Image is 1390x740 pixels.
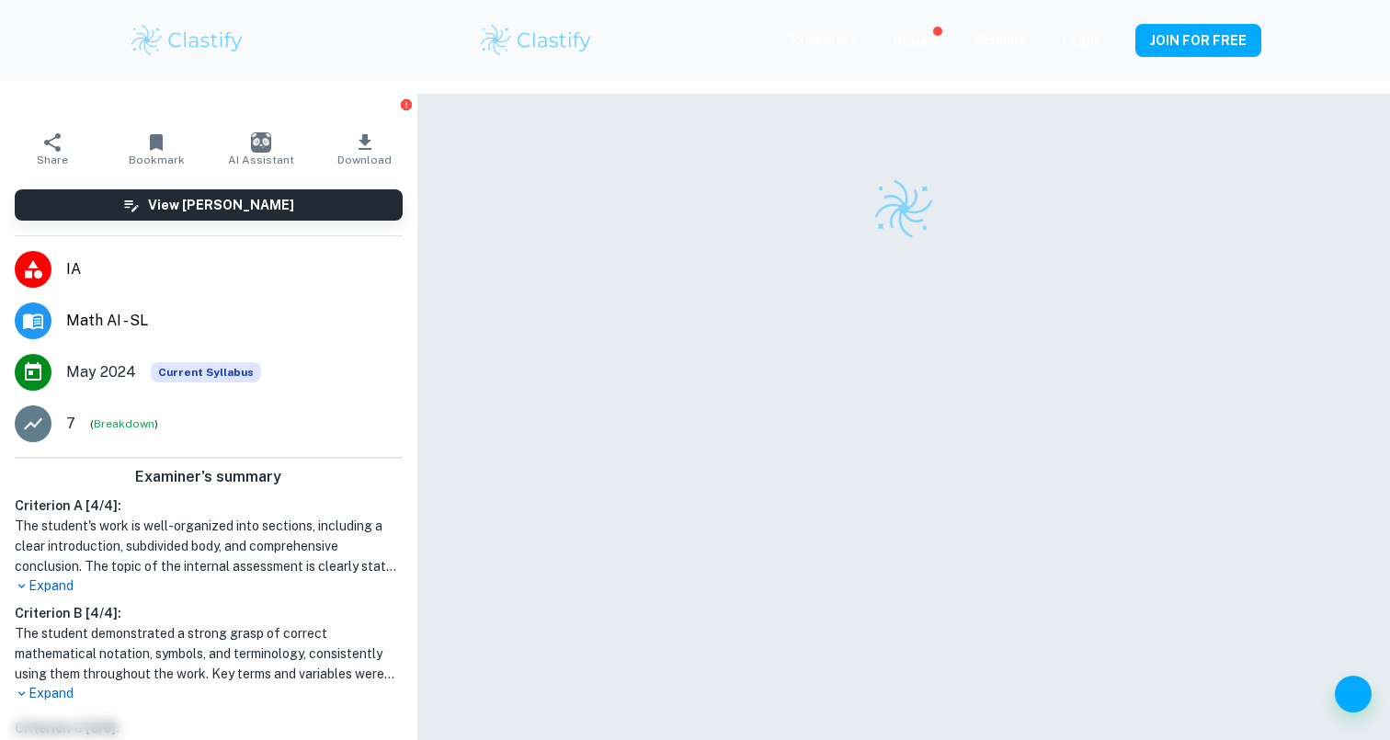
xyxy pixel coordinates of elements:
button: View [PERSON_NAME] [15,189,403,221]
button: Breakdown [94,416,154,432]
button: Help and Feedback [1335,676,1372,712]
img: AI Assistant [251,132,271,153]
span: ( ) [90,416,158,433]
img: Clastify logo [872,176,936,241]
img: Clastify logo [129,22,245,59]
span: Bookmark [129,154,185,166]
span: IA [66,258,403,280]
h1: The student's work is well-organized into sections, including a clear introduction, subdivided bo... [15,516,403,576]
p: Review [894,31,938,51]
span: Share [37,154,68,166]
h6: Criterion A [ 4 / 4 ]: [15,495,403,516]
span: Math AI - SL [66,310,403,332]
button: Download [313,123,416,175]
div: This exemplar is based on the current syllabus. Feel free to refer to it for inspiration/ideas wh... [151,362,261,382]
button: Report issue [400,97,414,111]
button: JOIN FOR FREE [1135,24,1261,57]
a: Schools [974,33,1026,48]
span: AI Assistant [228,154,294,166]
span: Download [337,154,392,166]
button: Bookmark [104,123,208,175]
h6: View [PERSON_NAME] [148,195,294,215]
h6: Criterion B [ 4 / 4 ]: [15,603,403,623]
p: Exemplars [790,29,857,50]
button: AI Assistant [209,123,313,175]
p: Expand [15,576,403,596]
span: Current Syllabus [151,362,261,382]
h6: Examiner's summary [7,466,410,488]
p: Expand [15,684,403,703]
h1: The student demonstrated a strong grasp of correct mathematical notation, symbols, and terminolog... [15,623,403,684]
span: May 2024 [66,361,136,383]
p: 7 [66,413,75,435]
a: Login [1063,33,1099,48]
img: Clastify logo [478,22,595,59]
